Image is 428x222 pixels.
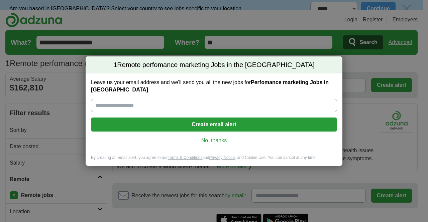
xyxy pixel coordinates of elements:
a: Terms & Conditions [168,155,202,160]
a: Privacy Notice [209,155,235,160]
h2: Remote perfomance marketing Jobs in the [GEOGRAPHIC_DATA] [86,56,342,74]
span: 1 [113,60,117,70]
div: By creating an email alert, you agree to our and , and Cookie Use. You can cancel at any time. [86,155,342,166]
a: No, thanks [96,137,332,144]
button: Create email alert [91,118,337,132]
label: Leave us your email address and we'll send you all the new jobs for [91,79,337,93]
